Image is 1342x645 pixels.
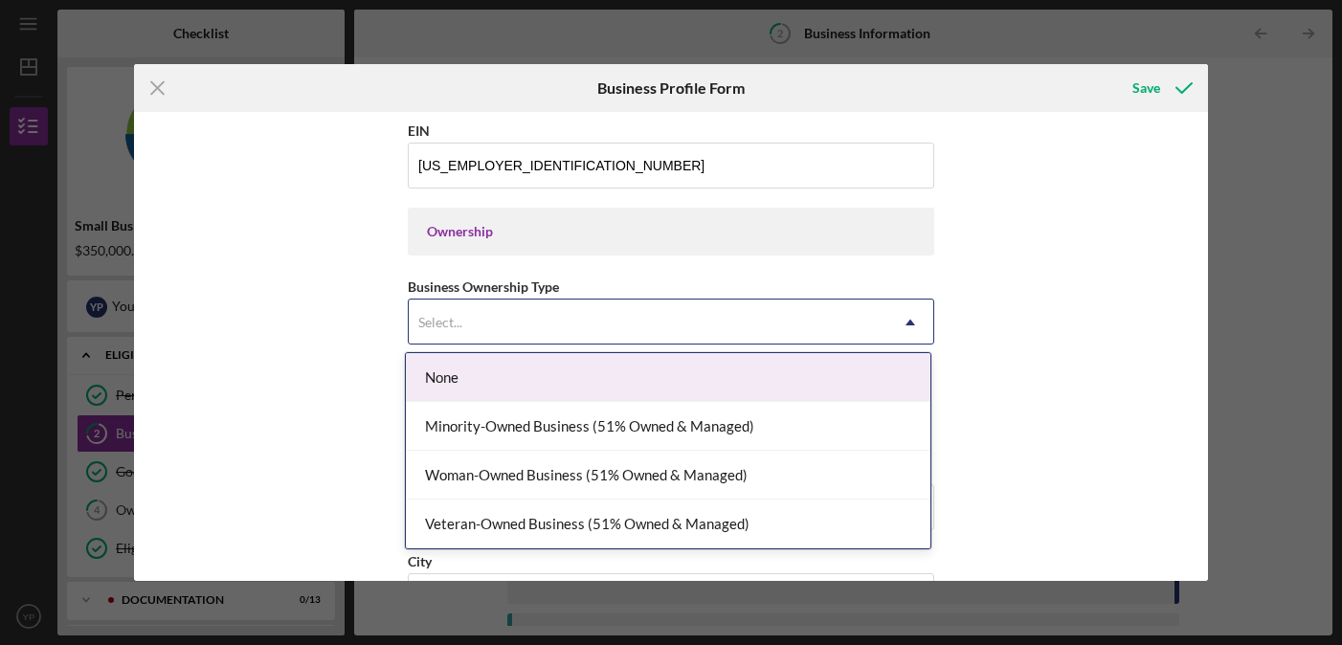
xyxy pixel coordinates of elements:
[406,500,930,548] div: Veteran-Owned Business (51% Owned & Managed)
[406,353,930,402] div: None
[597,79,745,97] h6: Business Profile Form
[1113,69,1208,107] button: Save
[406,402,930,451] div: Minority-Owned Business (51% Owned & Managed)
[418,315,462,330] div: Select...
[427,224,915,239] div: Ownership
[1132,69,1160,107] div: Save
[406,451,930,500] div: Woman-Owned Business (51% Owned & Managed)
[408,122,430,139] label: EIN
[408,553,432,569] label: City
